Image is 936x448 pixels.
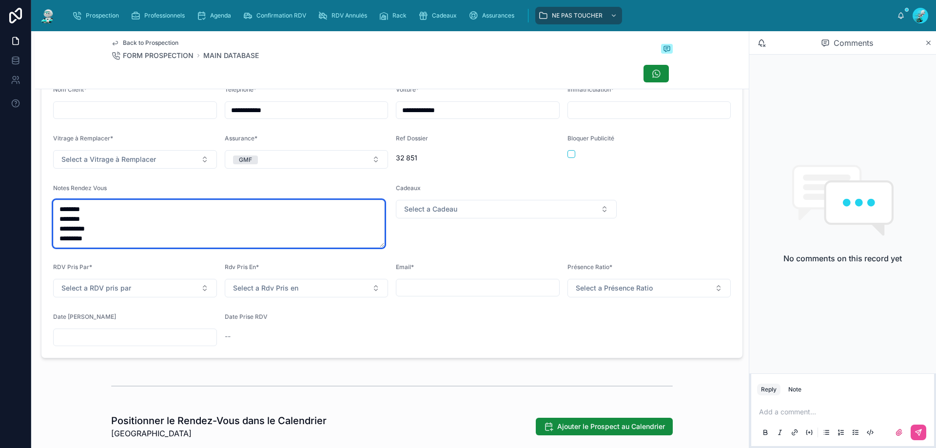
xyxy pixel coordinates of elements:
span: Rack [392,12,407,19]
span: Téléphone* [225,86,256,93]
span: Vitrage à Remplacer* [53,135,113,142]
span: Immatriculation* [567,86,614,93]
a: Assurances [466,7,521,24]
button: Reply [757,384,780,395]
button: Select Button [53,279,217,297]
span: Bloquer Publicité [567,135,614,142]
h1: Positionner le Rendez-Vous dans le Calendrier [111,414,327,428]
span: Rdv Pris En* [225,263,259,271]
span: Cadeaux [396,184,421,192]
div: GMF [239,156,252,164]
span: Ref Dossier [396,135,428,142]
span: Select a Cadeau [404,204,457,214]
h2: No comments on this record yet [783,253,902,264]
span: Select a Rdv Pris en [233,283,298,293]
button: Select Button [225,150,389,169]
a: Back to Prospection [111,39,178,47]
span: RDV Pris Par* [53,263,92,271]
span: Présence Ratio* [567,263,612,271]
button: Note [784,384,805,395]
img: App logo [39,8,57,23]
span: Professionnels [144,12,185,19]
span: Date [PERSON_NAME] [53,313,116,320]
a: Rack [376,7,413,24]
a: NE PAS TOUCHER [535,7,622,24]
span: [GEOGRAPHIC_DATA] [111,428,327,439]
span: Assurance* [225,135,257,142]
span: -- [225,331,231,341]
button: Select Button [567,279,731,297]
span: Email* [396,263,414,271]
div: scrollable content [64,5,897,26]
a: Professionnels [128,7,192,24]
span: Comments [834,37,873,49]
span: Select a Vitrage à Remplacer [61,155,156,164]
a: Prospection [69,7,126,24]
span: Select a Présence Ratio [576,283,653,293]
a: Confirmation RDV [240,7,313,24]
span: Agenda [210,12,231,19]
span: Date Prise RDV [225,313,268,320]
span: Voiture* [396,86,419,93]
button: Select Button [225,279,389,297]
button: Ajouter le Prospect au Calendrier [536,418,673,435]
a: Agenda [194,7,238,24]
span: Notes Rendez Vous [53,184,107,192]
span: RDV Annulés [331,12,367,19]
button: Select Button [53,150,217,169]
span: Confirmation RDV [256,12,306,19]
span: NE PAS TOUCHER [552,12,603,19]
span: Cadeaux [432,12,457,19]
a: MAIN DATABASE [203,51,259,60]
div: Note [788,386,801,393]
span: Back to Prospection [123,39,178,47]
button: Select Button [396,200,617,218]
span: 32 851 [396,153,560,163]
a: FORM PROSPECTION [111,51,194,60]
span: Prospection [86,12,119,19]
span: Assurances [482,12,514,19]
span: Nom Client* [53,86,87,93]
span: Select a RDV pris par [61,283,131,293]
a: RDV Annulés [315,7,374,24]
span: FORM PROSPECTION [123,51,194,60]
a: Cadeaux [415,7,464,24]
span: Ajouter le Prospect au Calendrier [557,422,665,431]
